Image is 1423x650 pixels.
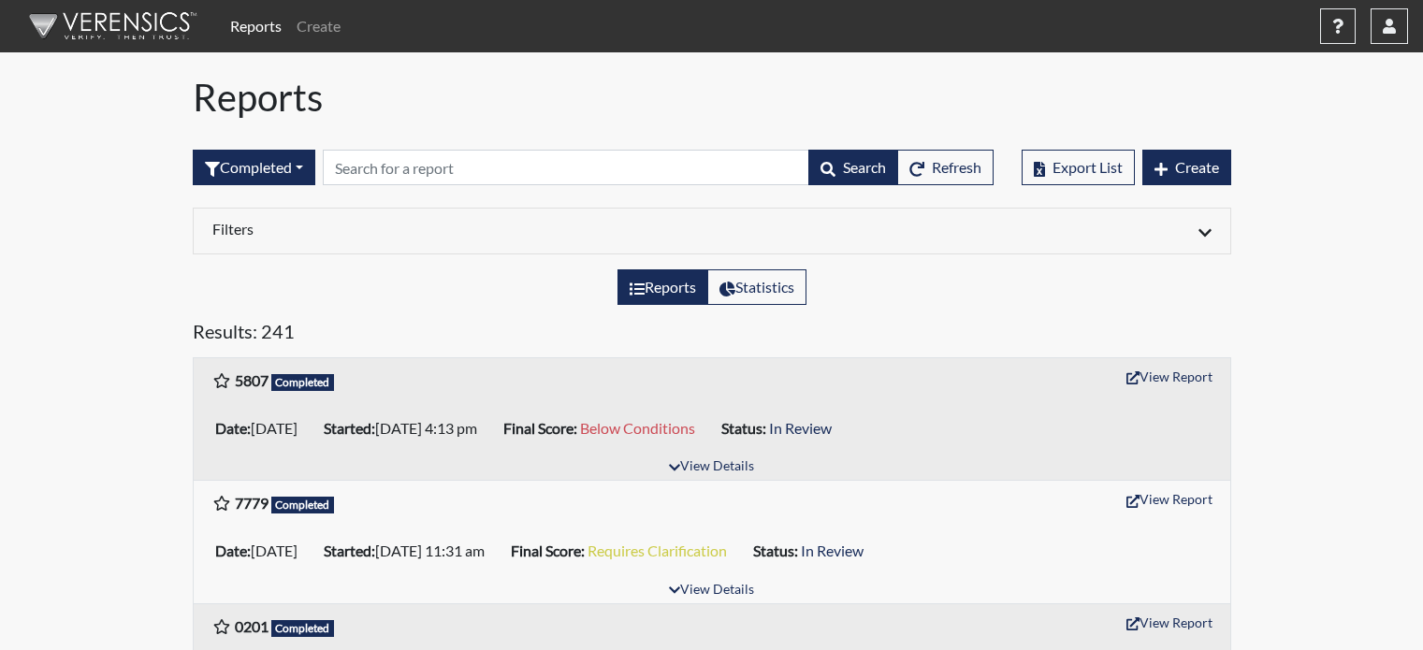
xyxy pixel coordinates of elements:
b: Status: [721,419,766,437]
li: [DATE] 4:13 pm [316,413,496,443]
span: Requires Clarification [588,542,727,559]
button: View Report [1118,484,1221,513]
span: In Review [769,419,832,437]
b: Date: [215,419,251,437]
button: Export List [1022,150,1135,185]
button: Refresh [897,150,994,185]
h5: Results: 241 [193,320,1231,350]
span: Refresh [932,158,981,176]
button: Search [808,150,898,185]
b: Started: [324,542,375,559]
span: In Review [801,542,864,559]
button: Completed [193,150,315,185]
b: Started: [324,419,375,437]
li: [DATE] 11:31 am [316,536,503,566]
span: Below Conditions [580,419,695,437]
button: View Details [661,455,762,480]
button: Create [1142,150,1231,185]
b: Status: [753,542,798,559]
b: 5807 [235,371,269,389]
label: View statistics about completed interviews [707,269,806,305]
b: Date: [215,542,251,559]
li: [DATE] [208,413,316,443]
b: Final Score: [503,419,577,437]
button: View Report [1118,362,1221,391]
span: Search [843,158,886,176]
button: View Report [1118,608,1221,637]
input: Search by Registration ID, Interview Number, or Investigation Name. [323,150,809,185]
b: Final Score: [511,542,585,559]
span: Completed [271,497,335,513]
span: Export List [1053,158,1123,176]
a: Reports [223,7,289,45]
h6: Filters [212,220,698,238]
button: View Details [661,578,762,603]
span: Create [1175,158,1219,176]
li: [DATE] [208,536,316,566]
a: Create [289,7,348,45]
div: Click to expand/collapse filters [198,220,1226,242]
span: Completed [271,374,335,391]
span: Completed [271,620,335,637]
div: Filter by interview status [193,150,315,185]
b: 7779 [235,494,269,512]
b: 0201 [235,617,269,635]
label: View the list of reports [617,269,708,305]
h1: Reports [193,75,1231,120]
